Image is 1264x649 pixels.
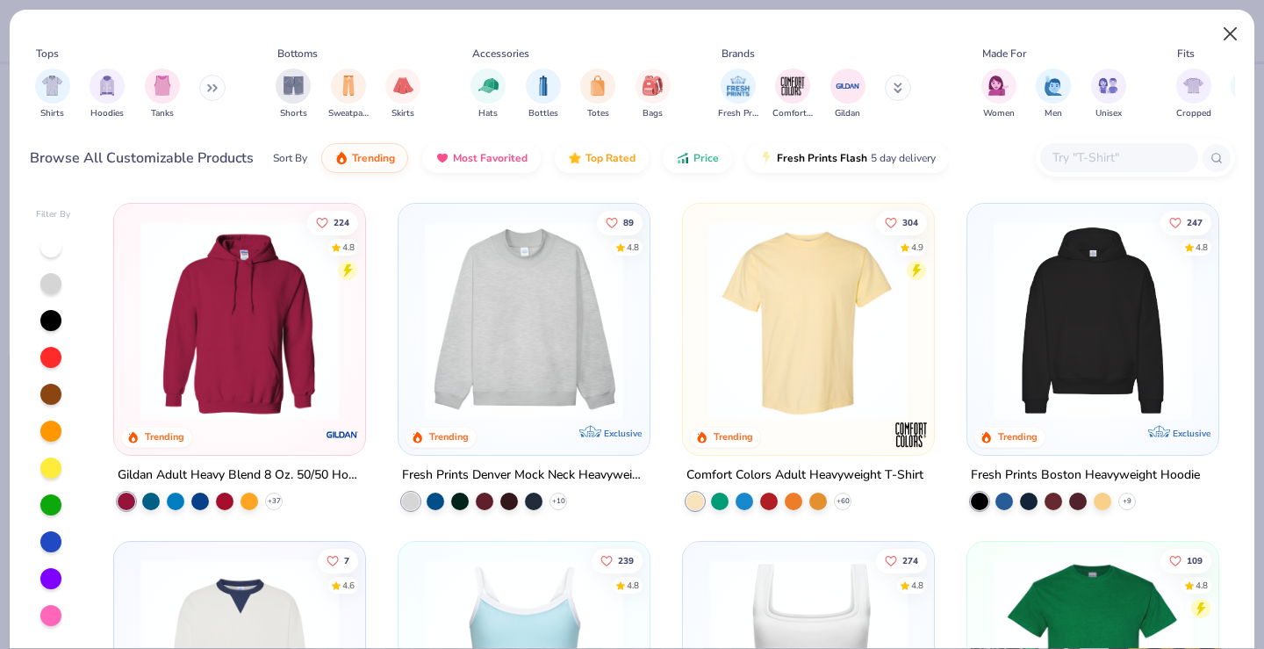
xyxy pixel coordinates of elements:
[385,69,420,120] button: filter button
[876,210,927,234] button: Like
[36,208,71,221] div: Filter By
[343,579,355,592] div: 4.6
[35,69,70,120] button: filter button
[345,556,350,565] span: 7
[1177,46,1195,61] div: Fits
[985,221,1201,420] img: 91acfc32-fd48-4d6b-bdad-a4c1a30ac3fc
[779,73,806,99] img: Comfort Colors Image
[36,46,59,61] div: Tops
[478,76,499,96] img: Hats Image
[385,69,420,120] div: filter for Skirts
[587,107,609,120] span: Totes
[981,69,1016,120] div: filter for Women
[352,151,395,165] span: Trending
[1187,556,1203,565] span: 109
[435,151,449,165] img: most_fav.gif
[35,69,70,120] div: filter for Shirts
[718,69,758,120] button: filter button
[592,548,643,573] button: Like
[911,579,923,592] div: 4.8
[894,417,929,452] img: Comfort Colors logo
[334,151,348,165] img: trending.gif
[1176,69,1211,120] div: filter for Cropped
[284,76,304,96] img: Shorts Image
[777,151,867,165] span: Fresh Prints Flash
[618,556,634,565] span: 239
[1123,496,1131,507] span: + 9
[328,107,369,120] span: Sweatpants
[830,69,865,120] div: filter for Gildan
[1183,76,1203,96] img: Cropped Image
[604,428,642,439] span: Exclusive
[90,69,125,120] div: filter for Hoodies
[40,107,64,120] span: Shirts
[339,76,358,96] img: Sweatpants Image
[871,148,936,169] span: 5 day delivery
[319,548,359,573] button: Like
[1172,428,1210,439] span: Exclusive
[718,107,758,120] span: Fresh Prints
[725,73,751,99] img: Fresh Prints Image
[636,69,671,120] div: filter for Bags
[902,556,918,565] span: 274
[308,210,359,234] button: Like
[580,69,615,120] div: filter for Totes
[153,76,172,96] img: Tanks Image
[772,107,813,120] span: Comfort Colors
[343,241,355,254] div: 4.8
[1045,107,1062,120] span: Men
[902,218,918,227] span: 304
[555,143,649,173] button: Top Rated
[321,143,408,173] button: Trending
[453,151,528,165] span: Most Favorited
[700,221,916,420] img: 029b8af0-80e6-406f-9fdc-fdf898547912
[328,69,369,120] div: filter for Sweatpants
[588,76,607,96] img: Totes Image
[1051,148,1186,168] input: Try "T-Shirt"
[693,151,719,165] span: Price
[402,465,646,487] div: Fresh Prints Denver Mock Neck Heavyweight Sweatshirt
[470,69,506,120] button: filter button
[988,76,1009,96] img: Women Image
[981,69,1016,120] button: filter button
[526,69,561,120] div: filter for Bottles
[643,76,662,96] img: Bags Image
[552,496,565,507] span: + 10
[830,69,865,120] button: filter button
[1176,107,1211,120] span: Cropped
[722,46,755,61] div: Brands
[42,76,62,96] img: Shirts Image
[472,46,529,61] div: Accessories
[90,107,124,120] span: Hoodies
[1036,69,1071,120] button: filter button
[568,151,582,165] img: TopRated.gif
[971,465,1200,487] div: Fresh Prints Boston Heavyweight Hoodie
[534,76,553,96] img: Bottles Image
[983,107,1015,120] span: Women
[627,579,639,592] div: 4.8
[597,210,643,234] button: Like
[1196,579,1208,592] div: 4.8
[145,69,180,120] div: filter for Tanks
[663,143,732,173] button: Price
[876,548,927,573] button: Like
[90,69,125,120] button: filter button
[836,496,849,507] span: + 60
[835,107,860,120] span: Gildan
[1160,210,1211,234] button: Like
[643,107,663,120] span: Bags
[422,143,541,173] button: Most Favorited
[982,46,1026,61] div: Made For
[623,218,634,227] span: 89
[718,69,758,120] div: filter for Fresh Prints
[580,69,615,120] button: filter button
[1187,218,1203,227] span: 247
[328,69,369,120] button: filter button
[97,76,117,96] img: Hoodies Image
[911,241,923,254] div: 4.9
[276,69,311,120] div: filter for Shorts
[151,107,174,120] span: Tanks
[478,107,498,120] span: Hats
[470,69,506,120] div: filter for Hats
[391,107,414,120] span: Skirts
